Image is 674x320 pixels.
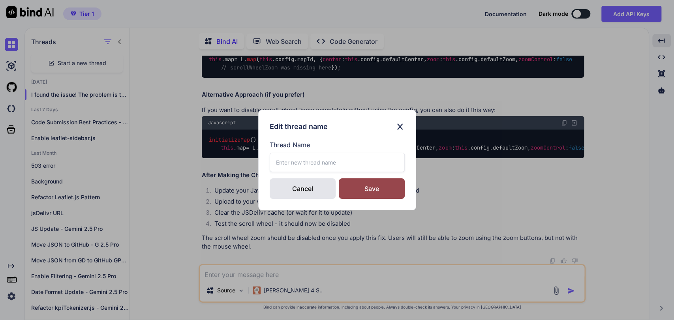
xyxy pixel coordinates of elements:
[270,178,336,199] div: Cancel
[270,140,405,150] label: Thread Name
[339,178,405,199] div: Save
[270,121,328,132] h3: Edit thread name
[270,153,405,172] input: Enter new thread name
[395,121,405,132] img: close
